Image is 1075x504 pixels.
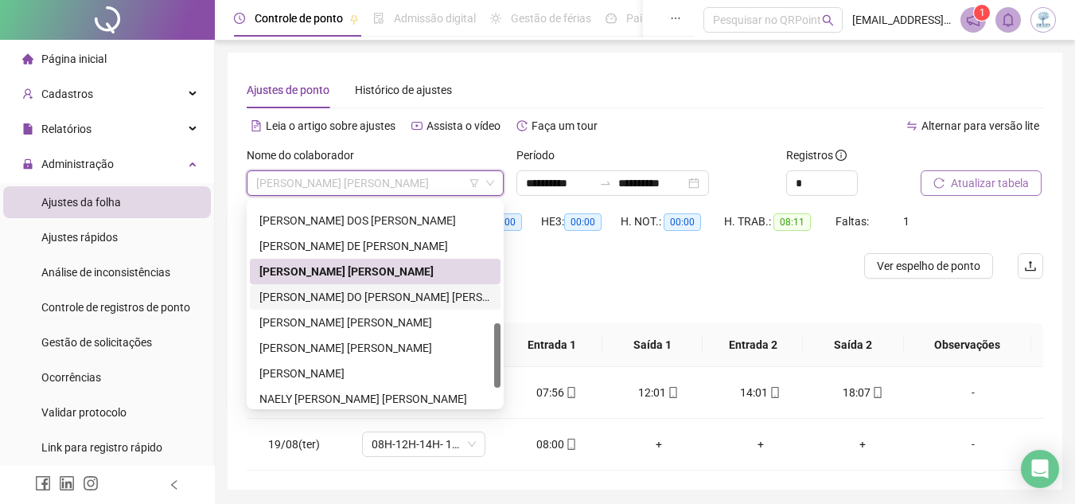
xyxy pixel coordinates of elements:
span: mobile [564,387,577,398]
span: facebook [35,475,51,491]
span: Faltas: [835,215,871,228]
div: 12:01 [621,384,697,401]
span: 08:11 [773,213,811,231]
label: Nome do colaborador [247,147,364,164]
span: clock-circle [234,13,245,24]
span: file [22,123,33,135]
span: history [516,120,528,131]
span: Faça um tour [532,119,598,132]
div: + [824,436,901,453]
span: swap [906,120,917,131]
div: [PERSON_NAME] [PERSON_NAME] [259,339,491,357]
span: 00:00 [664,213,701,231]
span: Relatórios [41,123,92,135]
span: linkedin [59,475,75,491]
div: HE 3: [541,213,621,231]
span: Alternar para versão lite [921,119,1039,132]
span: Gestão de férias [511,12,591,25]
span: Gestão de solicitações [41,336,152,349]
span: mobile [564,439,577,450]
div: Open Intercom Messenger [1021,450,1059,488]
span: home [22,53,33,64]
span: Leia o artigo sobre ajustes [266,119,395,132]
span: Assista o vídeo [426,119,500,132]
th: Observações [904,323,1031,367]
span: 19/08(ter) [268,438,320,451]
span: Cadastros [41,88,93,100]
span: Link para registro rápido [41,441,162,454]
span: sun [490,13,501,24]
span: mobile [666,387,679,398]
sup: 1 [974,5,990,21]
th: Entrada 2 [703,323,803,367]
img: 72517 [1031,8,1055,32]
span: Controle de registros de ponto [41,301,190,314]
div: MARIA EDUARDA SOUSA DA SILVA [250,310,500,335]
div: MARIA SILVA PESSOA [250,361,500,386]
div: [PERSON_NAME] [PERSON_NAME] [259,263,491,280]
div: - [926,384,1020,401]
span: left [169,479,180,490]
span: 08H-12H-14H- 18H P [372,432,476,456]
div: JOELMA LIMA DOS SANTOS [250,208,500,233]
span: filter [469,178,479,188]
span: Página inicial [41,53,107,65]
th: Saída 2 [803,323,903,367]
span: mobile [768,387,781,398]
span: dashboard [606,13,617,24]
span: upload [1024,260,1037,272]
span: file-text [251,120,262,131]
span: down [485,178,495,188]
span: swap-right [599,177,612,189]
span: 1 [903,215,909,228]
span: Ajustes de ponto [247,84,329,96]
div: [PERSON_NAME] [PERSON_NAME] [259,314,491,331]
span: search [822,14,834,26]
th: Saída 1 [602,323,703,367]
span: bell [1001,13,1015,27]
span: pushpin [349,14,359,24]
span: to [599,177,612,189]
span: Ajustes da folha [41,196,121,209]
div: 14:01 [723,384,799,401]
span: user-add [22,88,33,100]
span: Histórico de ajustes [355,84,452,96]
div: NAELY [PERSON_NAME] [PERSON_NAME] [259,390,491,408]
span: Admissão digital [394,12,476,25]
button: Atualizar tabela [921,170,1042,196]
span: KATHERINE VELOSO DE ALENCAR [256,171,494,195]
div: [PERSON_NAME] DO [PERSON_NAME] [PERSON_NAME] [259,288,491,306]
div: + [723,436,799,453]
span: Ver espelho de ponto [877,257,980,275]
div: MARIA LAIZE ALVES SILVA [250,335,500,361]
div: [PERSON_NAME] [259,365,491,382]
span: Controle de ponto [255,12,343,25]
span: lock [22,158,33,170]
th: Entrada 1 [502,323,602,367]
span: notification [966,13,980,27]
span: Validar protocolo [41,406,127,419]
span: Administração [41,158,114,170]
span: 00:00 [564,213,602,231]
div: MARIA DO CARMO DE SOUSA NUNES [250,284,500,310]
span: Ajustes rápidos [41,231,118,244]
span: Observações [917,336,1019,354]
div: 18:07 [824,384,901,401]
div: - [926,436,1020,453]
div: + [621,436,697,453]
div: KATHERINE VELOSO DE ALENCAR [250,259,500,284]
div: [PERSON_NAME] DOS [PERSON_NAME] [259,212,491,229]
div: [PERSON_NAME] DE [PERSON_NAME] [259,237,491,255]
span: mobile [871,387,883,398]
div: H. TRAB.: [724,213,835,231]
div: 08:00 [519,436,595,453]
span: youtube [411,120,423,131]
span: [EMAIL_ADDRESS][DOMAIN_NAME] [852,11,951,29]
span: 1 [980,7,985,18]
span: Registros [786,147,847,164]
span: info-circle [835,150,847,161]
div: 07:56 [519,384,595,401]
span: Atualizar tabela [951,174,1029,192]
span: ellipsis [670,13,681,24]
span: instagram [83,475,99,491]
